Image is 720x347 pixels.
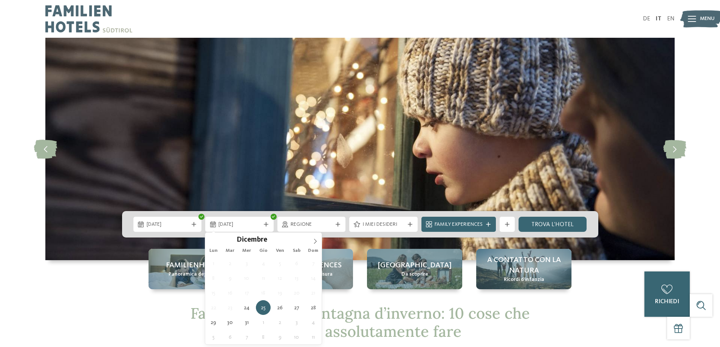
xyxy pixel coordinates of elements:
[291,221,333,228] span: Regione
[401,271,428,278] span: Da scoprire
[288,248,305,253] span: Sab
[655,299,679,305] span: richiedi
[273,330,287,344] span: Gennaio 9, 2026
[256,285,271,300] span: Dicembre 18, 2025
[272,248,288,253] span: Ven
[700,15,715,23] span: Menu
[238,248,255,253] span: Mer
[273,285,287,300] span: Dicembre 19, 2025
[169,271,224,278] span: Panoramica degli hotel
[435,221,483,228] span: Family Experiences
[223,330,237,344] span: Gennaio 6, 2026
[239,300,254,315] span: Dicembre 24, 2025
[149,249,244,289] a: Family hotel in montagna d’inverno: 10 consigli per voi Familienhotels Panoramica degli hotel
[656,16,661,22] a: IT
[206,271,221,285] span: Dicembre 8, 2025
[218,221,260,228] span: [DATE]
[367,249,462,289] a: Family hotel in montagna d’inverno: 10 consigli per voi [GEOGRAPHIC_DATA] Da scoprire
[256,315,271,330] span: Gennaio 1, 2026
[378,260,452,271] span: [GEOGRAPHIC_DATA]
[256,300,271,315] span: Dicembre 25, 2025
[644,271,690,317] a: richiedi
[222,248,238,253] span: Mar
[223,271,237,285] span: Dicembre 9, 2025
[166,260,226,271] span: Familienhotels
[255,248,272,253] span: Gio
[239,256,254,271] span: Dicembre 3, 2025
[256,330,271,344] span: Gennaio 8, 2026
[267,236,292,244] input: Year
[306,300,321,315] span: Dicembre 28, 2025
[362,221,404,228] span: I miei desideri
[476,249,571,289] a: Family hotel in montagna d’inverno: 10 consigli per voi A contatto con la natura Ricordi d’infanzia
[484,255,564,276] span: A contatto con la natura
[306,271,321,285] span: Dicembre 14, 2025
[45,38,675,260] img: Family hotel in montagna d’inverno: 10 consigli per voi
[289,330,304,344] span: Gennaio 10, 2026
[206,330,221,344] span: Gennaio 5, 2026
[306,330,321,344] span: Gennaio 11, 2026
[256,256,271,271] span: Dicembre 4, 2025
[289,285,304,300] span: Dicembre 20, 2025
[223,315,237,330] span: Dicembre 30, 2025
[504,276,544,284] span: Ricordi d’infanzia
[239,315,254,330] span: Dicembre 31, 2025
[289,315,304,330] span: Gennaio 3, 2026
[289,256,304,271] span: Dicembre 6, 2025
[206,315,221,330] span: Dicembre 29, 2025
[206,285,221,300] span: Dicembre 15, 2025
[273,300,287,315] span: Dicembre 26, 2025
[273,271,287,285] span: Dicembre 12, 2025
[273,315,287,330] span: Gennaio 2, 2026
[306,285,321,300] span: Dicembre 21, 2025
[306,315,321,330] span: Gennaio 4, 2026
[306,256,321,271] span: Dicembre 7, 2025
[190,304,530,341] span: Family hotel in montagna d’inverno: 10 cose che dovreste assolutamente fare
[206,300,221,315] span: Dicembre 22, 2025
[205,248,222,253] span: Lun
[239,285,254,300] span: Dicembre 17, 2025
[206,256,221,271] span: Dicembre 1, 2025
[223,300,237,315] span: Dicembre 23, 2025
[289,300,304,315] span: Dicembre 27, 2025
[223,285,237,300] span: Dicembre 16, 2025
[239,271,254,285] span: Dicembre 10, 2025
[667,16,675,22] a: EN
[239,330,254,344] span: Gennaio 7, 2026
[256,271,271,285] span: Dicembre 11, 2025
[223,256,237,271] span: Dicembre 2, 2025
[643,16,650,22] a: DE
[305,248,322,253] span: Dom
[289,271,304,285] span: Dicembre 13, 2025
[273,256,287,271] span: Dicembre 5, 2025
[519,217,587,232] a: trova l’hotel
[237,237,267,244] span: Dicembre
[147,221,189,228] span: [DATE]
